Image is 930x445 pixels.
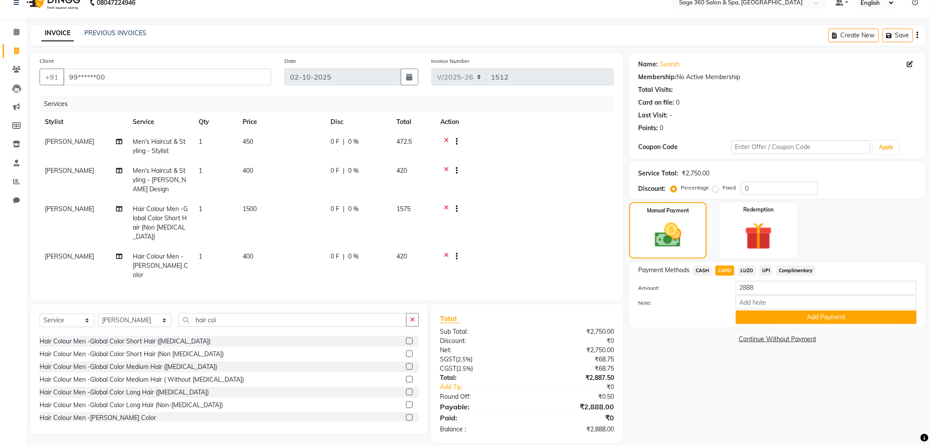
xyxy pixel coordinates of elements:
div: ₹2,750.00 [682,169,709,178]
div: ( ) [433,364,527,373]
div: Sub Total: [433,327,527,336]
div: Total: [433,373,527,383]
span: | [343,252,345,261]
span: 1 [199,138,202,146]
img: _gift.svg [736,219,781,253]
span: 0 F [331,166,339,175]
div: 0 [660,124,663,133]
span: 2.5% [458,365,471,372]
span: 1 [199,252,202,260]
span: Men's Haircut & Styling - Stylist [133,138,185,155]
span: 420 [396,252,407,260]
label: Fixed [723,184,736,192]
span: LUZO [738,266,756,276]
span: CARD [716,266,734,276]
div: No Active Membership [638,73,917,82]
span: [PERSON_NAME] [45,252,94,260]
span: 0 % [348,137,359,146]
label: Date [284,57,296,65]
div: Hair Colour Men -Global Color Long Hair ([MEDICAL_DATA]) [40,388,209,397]
div: ( ) [433,355,527,364]
button: +91 [40,69,64,85]
span: 0 F [331,137,339,146]
div: Round Off: [433,392,527,401]
div: Services [40,96,621,112]
div: 0 [676,98,679,107]
button: Save [883,29,913,42]
button: Add Payment [736,310,917,324]
div: ₹0 [527,336,621,346]
div: Service Total: [638,169,678,178]
div: ₹2,888.00 [527,425,621,434]
div: Last Visit: [638,111,668,120]
div: Membership: [638,73,676,82]
span: 1500 [243,205,257,213]
label: Note: [632,299,729,307]
span: 1 [199,205,202,213]
label: Invoice Number [432,57,470,65]
div: Total Visits: [638,85,673,95]
button: Create New [828,29,879,42]
div: Balance : [433,425,527,434]
span: [PERSON_NAME] [45,138,94,146]
div: Coupon Code [638,142,731,152]
span: | [343,137,345,146]
div: ₹68.75 [527,364,621,373]
th: Disc [325,112,391,132]
div: ₹68.75 [527,355,621,364]
th: Total [391,112,435,132]
span: SGST [440,355,456,363]
span: [PERSON_NAME] [45,167,94,175]
a: Continue Without Payment [631,335,924,344]
img: _cash.svg [647,220,690,251]
div: Name: [638,60,658,69]
div: Hair Colour Men -Global Color Short Hair (Non [MEDICAL_DATA]) [40,350,224,359]
span: 400 [243,167,253,175]
a: Add Tip [433,383,543,392]
span: Men's Haircut & Styling - [PERSON_NAME] Design [133,167,186,193]
label: Client [40,57,54,65]
div: ₹0 [543,383,621,392]
div: Payable: [433,401,527,412]
span: 0 % [348,166,359,175]
th: Price [237,112,325,132]
span: 0 F [331,204,339,214]
label: Manual Payment [647,207,689,215]
span: 2.5% [458,356,471,363]
a: Suresh [660,60,679,69]
button: Apply [874,141,899,154]
span: 400 [243,252,253,260]
div: - [669,111,672,120]
span: Total [440,314,460,323]
div: Points: [638,124,658,133]
div: Net: [433,346,527,355]
span: | [343,204,345,214]
th: Stylist [40,112,127,132]
span: 0 F [331,252,339,261]
th: Qty [193,112,237,132]
th: Action [435,112,614,132]
a: INVOICE [41,26,74,41]
span: 1575 [396,205,411,213]
div: Discount: [433,336,527,346]
input: Enter Offer / Coupon Code [731,140,871,154]
input: Add Note [736,295,917,309]
span: Hair Colour Men -Global Color Short Hair (Non [MEDICAL_DATA]) [133,205,188,241]
div: Hair Colour Men -Global Color Short Hair ([MEDICAL_DATA]) [40,337,211,346]
input: Search by Name/Mobile/Email/Code [63,69,271,85]
span: Hair Colour Men -[PERSON_NAME] Color [133,252,188,279]
span: Payment Methods [638,266,690,275]
div: Paid: [433,412,527,423]
div: ₹0 [527,412,621,423]
div: ₹2,888.00 [527,401,621,412]
div: Card on file: [638,98,674,107]
span: UPI [759,266,773,276]
div: ₹2,750.00 [527,327,621,336]
span: 450 [243,138,253,146]
span: [PERSON_NAME] [45,205,94,213]
div: ₹2,750.00 [527,346,621,355]
div: ₹0.50 [527,392,621,401]
div: Discount: [638,184,665,193]
div: Hair Colour Men -Global Color Medium Hair ( Without [MEDICAL_DATA]) [40,375,244,384]
label: Amount: [632,284,729,292]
